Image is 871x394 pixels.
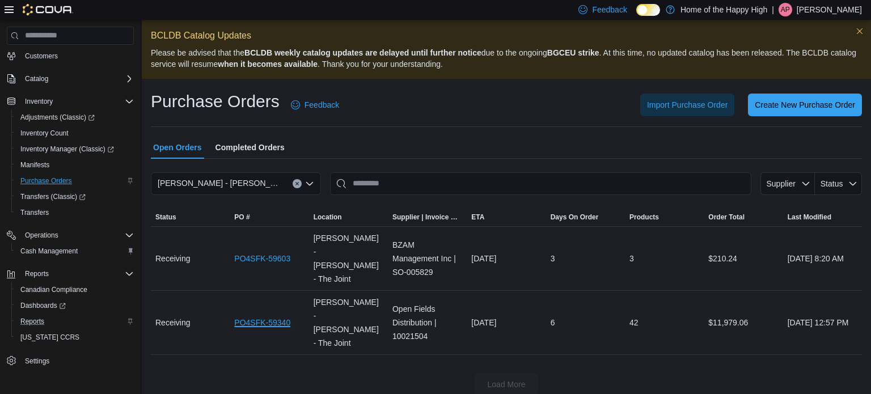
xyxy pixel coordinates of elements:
[16,244,134,258] span: Cash Management
[625,208,704,226] button: Products
[16,206,53,219] a: Transfers
[25,231,58,240] span: Operations
[11,173,138,189] button: Purchase Orders
[16,126,73,140] a: Inventory Count
[783,208,862,226] button: Last Modified
[309,208,388,226] button: Location
[853,24,866,38] button: Dismiss this callout
[20,145,114,154] span: Inventory Manager (Classic)
[20,354,54,368] a: Settings
[772,3,774,16] p: |
[546,208,625,226] button: Days On Order
[16,315,134,328] span: Reports
[467,208,546,226] button: ETA
[234,252,290,265] a: PO4SFK-59603
[16,299,70,312] a: Dashboards
[547,48,599,57] strong: BGCEU strike
[16,111,99,124] a: Adjustments (Classic)
[20,333,79,342] span: [US_STATE] CCRS
[25,97,53,106] span: Inventory
[16,174,77,188] a: Purchase Orders
[20,285,87,294] span: Canadian Compliance
[20,160,49,170] span: Manifests
[797,3,862,16] p: [PERSON_NAME]
[821,179,843,188] span: Status
[20,72,134,86] span: Catalog
[155,213,176,222] span: Status
[788,213,831,222] span: Last Modified
[244,48,481,57] strong: BCLDB weekly catalog updates are delayed until further notice
[20,317,44,326] span: Reports
[20,267,53,281] button: Reports
[20,228,63,242] button: Operations
[20,301,66,310] span: Dashboards
[2,266,138,282] button: Reports
[20,95,57,108] button: Inventory
[551,316,555,329] span: 6
[11,109,138,125] a: Adjustments (Classic)
[314,295,383,350] span: [PERSON_NAME] - [PERSON_NAME] - The Joint
[16,283,92,296] a: Canadian Compliance
[781,3,790,16] span: AP
[16,158,134,172] span: Manifests
[551,252,555,265] span: 3
[592,4,627,15] span: Feedback
[629,252,634,265] span: 3
[20,113,95,122] span: Adjustments (Classic)
[748,94,862,116] button: Create New Purchase Order
[330,172,751,195] input: This is a search bar. After typing your query, hit enter to filter the results lower in the page.
[629,213,659,222] span: Products
[680,3,767,16] p: Home of the Happy High
[704,311,783,334] div: $11,979.06
[471,213,484,222] span: ETA
[551,213,599,222] span: Days On Order
[314,213,342,222] div: Location
[488,379,526,390] span: Load More
[314,231,383,286] span: [PERSON_NAME] - [PERSON_NAME] - The Joint
[16,174,134,188] span: Purchase Orders
[151,90,280,113] h1: Purchase Orders
[230,208,308,226] button: PO #
[151,47,862,70] p: Please be advised that the due to the ongoing . At this time, no updated catalog has been release...
[25,269,49,278] span: Reports
[20,72,53,86] button: Catalog
[16,299,134,312] span: Dashboards
[20,247,78,256] span: Cash Management
[11,125,138,141] button: Inventory Count
[11,282,138,298] button: Canadian Compliance
[704,247,783,270] div: $210.24
[155,252,190,265] span: Receiving
[11,141,138,157] a: Inventory Manager (Classic)
[392,213,462,222] span: Supplier | Invoice Number
[293,179,302,188] button: Clear input
[2,71,138,87] button: Catalog
[153,136,202,159] span: Open Orders
[20,353,134,367] span: Settings
[23,4,73,15] img: Cova
[16,126,134,140] span: Inventory Count
[767,179,796,188] span: Supplier
[11,205,138,221] button: Transfers
[783,311,862,334] div: [DATE] 12:57 PM
[20,208,49,217] span: Transfers
[2,352,138,368] button: Settings
[11,157,138,173] button: Manifests
[20,129,69,138] span: Inventory Count
[234,213,250,222] span: PO #
[783,247,862,270] div: [DATE] 8:20 AM
[305,99,339,111] span: Feedback
[218,60,318,69] strong: when it becomes available
[234,316,290,329] a: PO4SFK-59340
[760,172,815,195] button: Supplier
[708,213,745,222] span: Order Total
[2,48,138,64] button: Customers
[155,316,190,329] span: Receiving
[779,3,792,16] div: Andrew Peers
[11,313,138,329] button: Reports
[467,247,546,270] div: [DATE]
[467,311,546,334] div: [DATE]
[640,94,734,116] button: Import Purchase Order
[20,49,62,63] a: Customers
[388,208,467,226] button: Supplier | Invoice Number
[151,208,230,226] button: Status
